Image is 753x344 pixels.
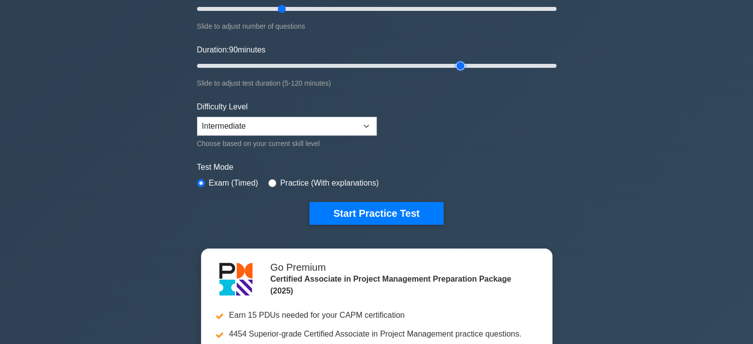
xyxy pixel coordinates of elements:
label: Test Mode [197,161,556,173]
div: Slide to adjust number of questions [197,20,556,32]
label: Exam (Timed) [209,177,258,189]
div: Choose based on your current skill level [197,138,377,149]
span: 90 [229,46,238,54]
div: Slide to adjust test duration (5-120 minutes) [197,77,556,89]
label: Practice (With explanations) [280,177,379,189]
label: Duration: minutes [197,44,266,56]
label: Difficulty Level [197,101,248,113]
button: Start Practice Test [309,202,443,225]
